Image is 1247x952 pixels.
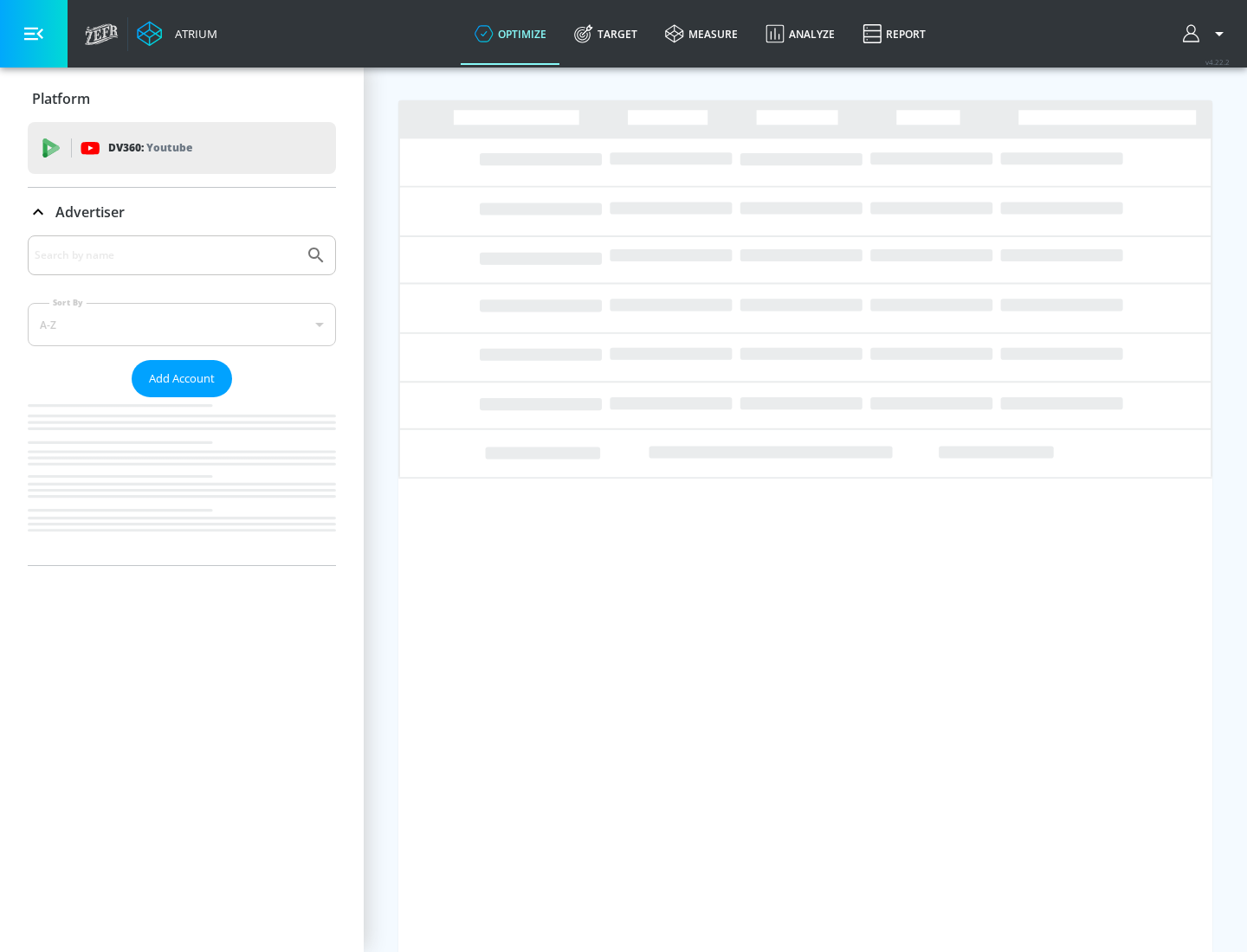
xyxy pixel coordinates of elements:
div: Advertiser [28,235,336,565]
a: Atrium [137,21,217,47]
div: Platform [28,74,336,123]
p: Advertiser [55,203,125,222]
button: Add Account [132,360,232,397]
p: DV360: [108,138,192,158]
a: measure [651,3,752,65]
div: Atrium [168,26,217,42]
a: Target [560,3,651,65]
a: optimize [461,3,560,65]
label: Sort By [49,297,87,308]
p: Youtube [146,138,192,157]
span: Add Account [149,369,215,389]
a: Report [849,3,940,65]
span: v 4.22.2 [1205,57,1230,67]
div: A-Z [28,303,336,346]
div: Advertiser [28,188,336,236]
p: Platform [32,89,90,108]
div: DV360: Youtube [28,122,336,174]
nav: list of Advertiser [28,397,336,565]
a: Analyze [752,3,849,65]
input: Search by name [35,244,297,267]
